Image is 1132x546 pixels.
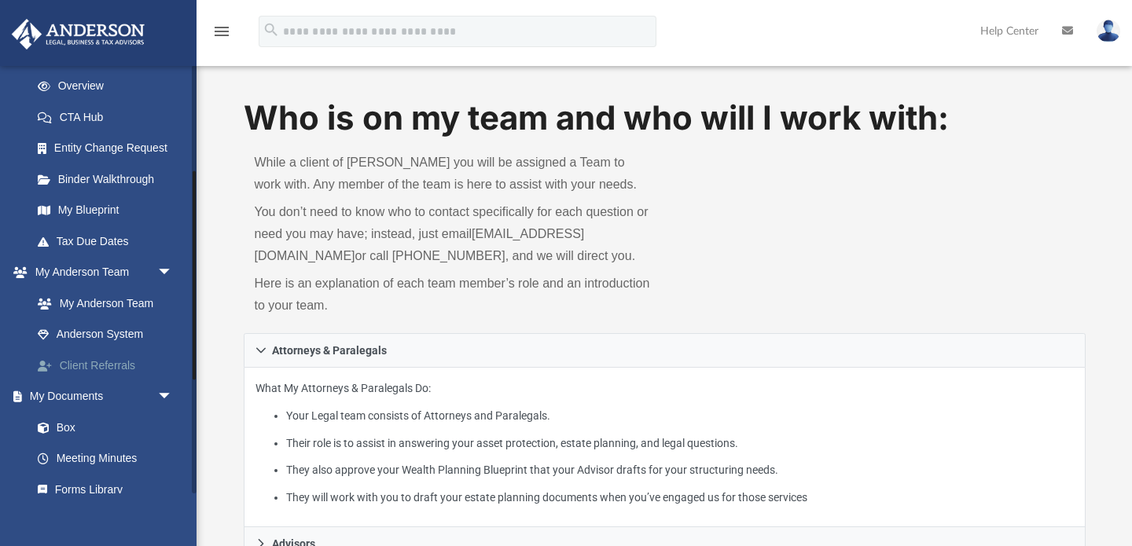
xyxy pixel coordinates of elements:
a: Forms Library [22,474,181,505]
a: menu [212,30,231,41]
p: While a client of [PERSON_NAME] you will be assigned a Team to work with. Any member of the team ... [255,152,654,196]
img: User Pic [1097,20,1120,42]
li: Your Legal team consists of Attorneys and Paralegals. [286,406,1074,426]
i: search [263,21,280,38]
p: What My Attorneys & Paralegals Do: [255,379,1074,507]
a: Entity Change Request [22,133,197,164]
div: Attorneys & Paralegals [244,368,1086,527]
a: Attorneys & Paralegals [244,333,1086,368]
span: Attorneys & Paralegals [272,345,387,356]
a: Meeting Minutes [22,443,189,475]
img: Anderson Advisors Platinum Portal [7,19,149,49]
a: My Blueprint [22,195,189,226]
span: arrow_drop_down [157,381,189,413]
a: My Anderson Teamarrow_drop_down [11,257,197,288]
p: Here is an explanation of each team member’s role and an introduction to your team. [255,273,654,317]
i: menu [212,22,231,41]
a: CTA Hub [22,101,197,133]
h1: Who is on my team and who will I work with: [244,95,1086,141]
li: They will work with you to draft your estate planning documents when you’ve engaged us for those ... [286,488,1074,508]
a: Binder Walkthrough [22,163,197,195]
a: Anderson System [22,319,197,350]
li: They also approve your Wealth Planning Blueprint that your Advisor drafts for your structuring ne... [286,460,1074,480]
span: arrow_drop_down [157,257,189,289]
a: Client Referrals [22,350,197,381]
li: Their role is to assist in answering your asset protection, estate planning, and legal questions. [286,434,1074,453]
p: You don’t need to know who to contact specifically for each question or need you may have; instea... [255,201,654,267]
a: Tax Due Dates [22,225,197,257]
a: Box [22,412,181,443]
a: My Anderson Team [22,288,189,319]
a: My Documentsarrow_drop_down [11,381,189,412]
a: Overview [22,71,197,102]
